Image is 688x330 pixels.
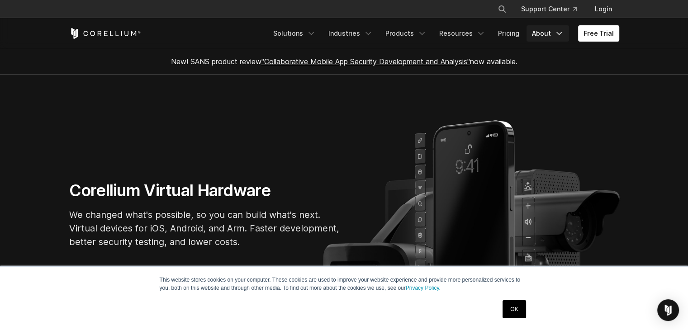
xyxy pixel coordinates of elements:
a: Free Trial [578,25,619,42]
a: Login [588,1,619,17]
a: Pricing [493,25,525,42]
a: Products [380,25,432,42]
div: Open Intercom Messenger [657,299,679,321]
span: New! SANS product review now available. [171,57,517,66]
div: Navigation Menu [268,25,619,42]
p: We changed what's possible, so you can build what's next. Virtual devices for iOS, Android, and A... [69,208,341,249]
div: Navigation Menu [487,1,619,17]
a: Industries [323,25,378,42]
a: Corellium Home [69,28,141,39]
p: This website stores cookies on your computer. These cookies are used to improve your website expe... [160,276,529,292]
h1: Corellium Virtual Hardware [69,180,341,201]
a: "Collaborative Mobile App Security Development and Analysis" [261,57,470,66]
button: Search [494,1,510,17]
a: Privacy Policy. [406,285,441,291]
a: Solutions [268,25,321,42]
a: Support Center [514,1,584,17]
a: Resources [434,25,491,42]
a: About [527,25,569,42]
a: OK [503,300,526,318]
